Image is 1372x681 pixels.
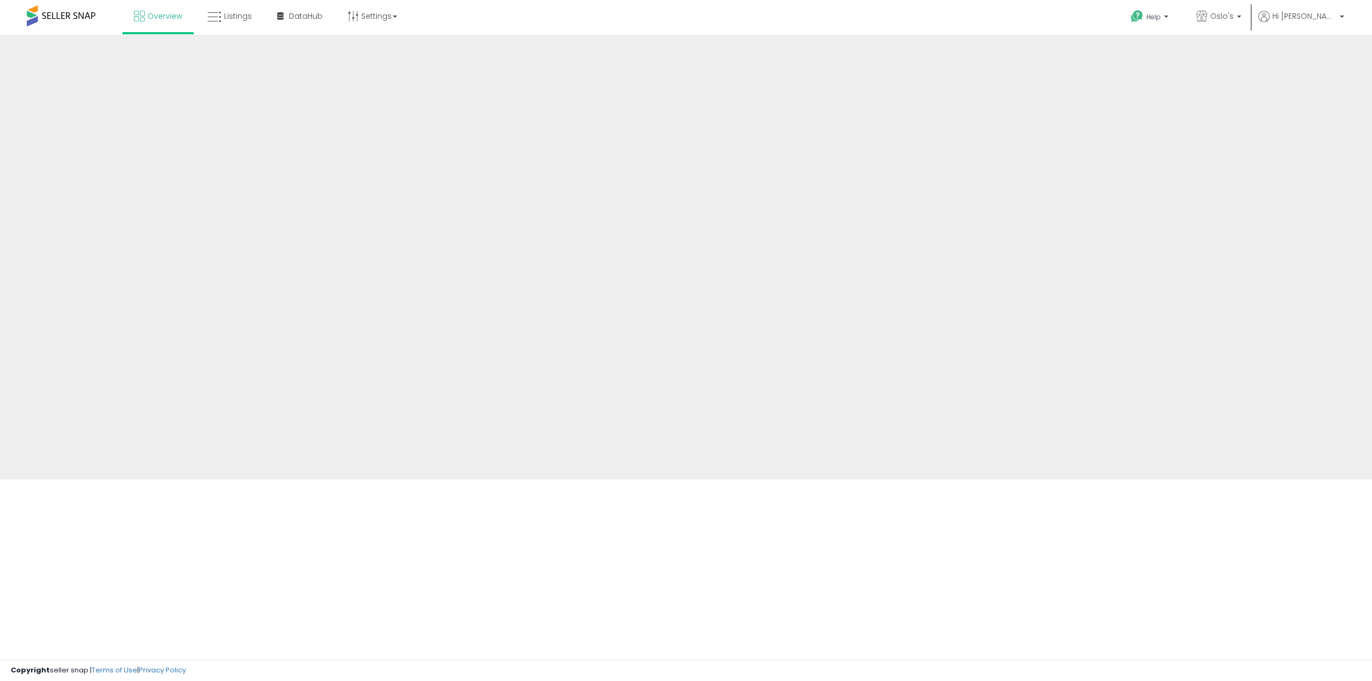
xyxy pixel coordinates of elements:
a: Hi [PERSON_NAME] [1258,11,1344,35]
a: Help [1122,2,1179,35]
span: Hi [PERSON_NAME] [1272,11,1337,21]
span: DataHub [289,11,323,21]
i: Get Help [1130,10,1144,23]
span: Oslo's [1210,11,1234,21]
span: Listings [224,11,252,21]
span: Overview [147,11,182,21]
span: Help [1146,12,1161,21]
